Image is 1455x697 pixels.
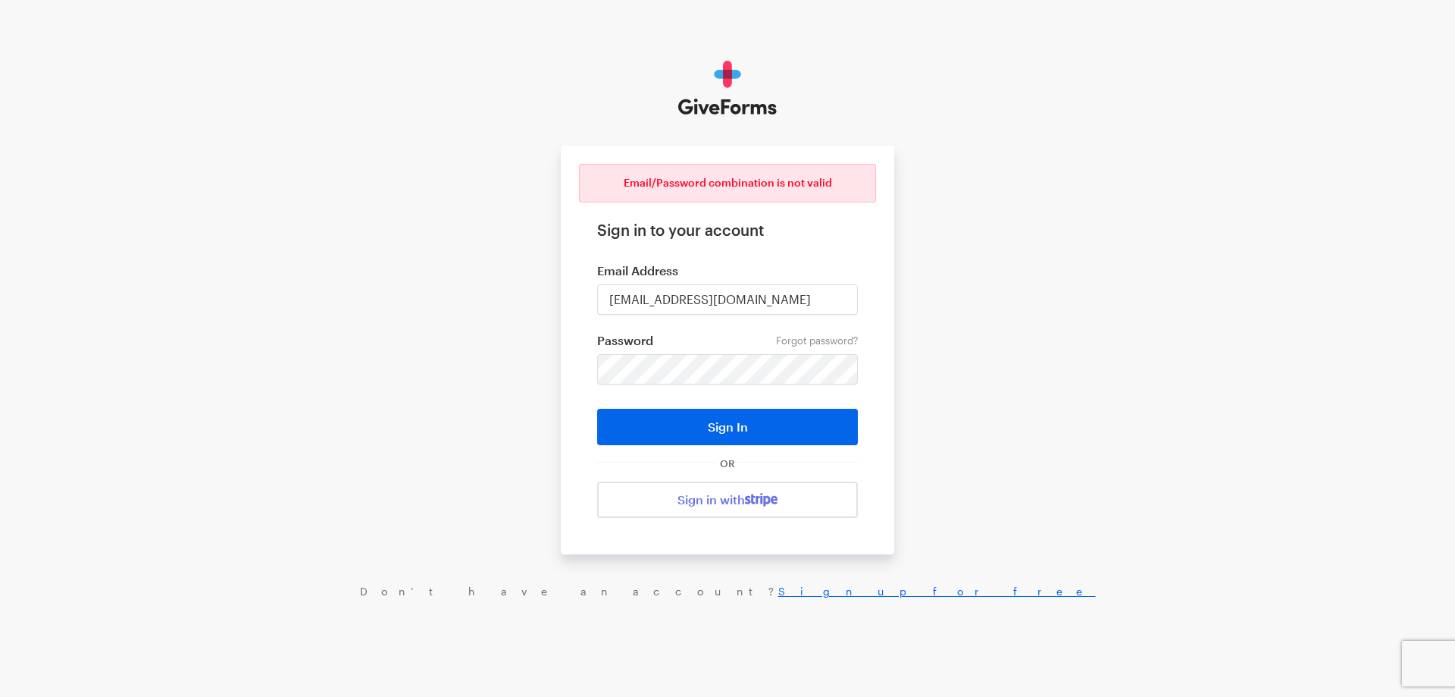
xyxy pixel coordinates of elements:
[579,164,876,203] div: Email/Password combination is not valid
[597,221,858,239] h1: Sign in to your account
[597,263,858,278] label: Email Address
[597,482,858,518] a: Sign in with
[776,334,858,347] a: Forgot password?
[597,409,858,445] button: Sign In
[15,585,1440,598] div: Don’t have an account?
[678,61,778,115] img: GiveForms
[717,457,738,469] span: OR
[745,493,778,507] img: stripe-07469f1003232ad58a8838275b02f7af1ac9ba95304e10fa954b414cd571f63b.svg
[778,585,1096,598] a: Sign up for free
[597,333,858,348] label: Password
